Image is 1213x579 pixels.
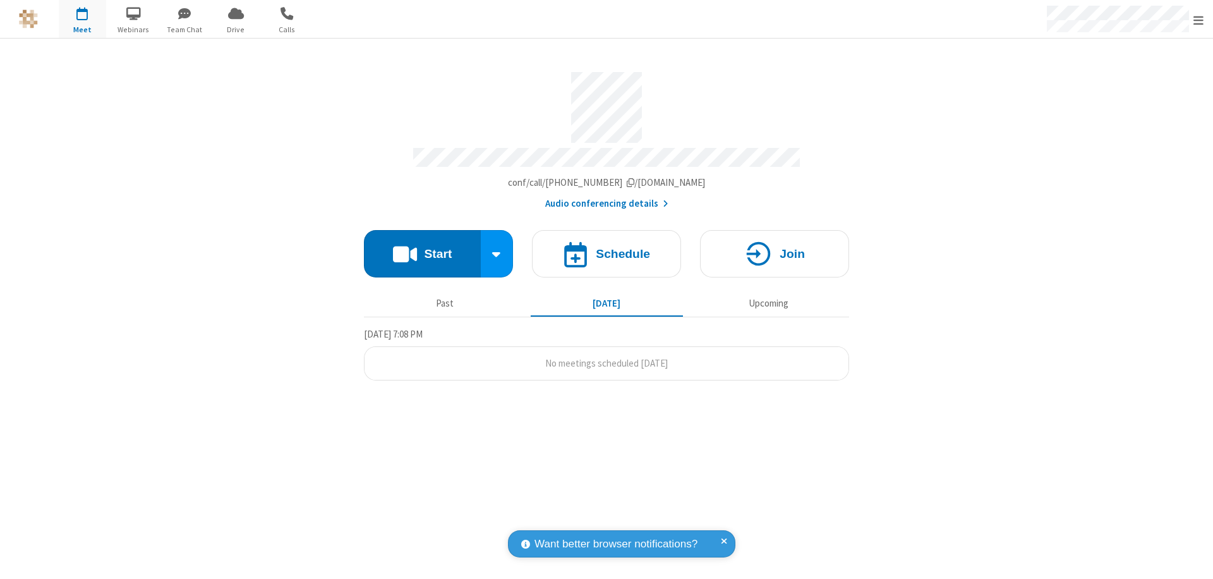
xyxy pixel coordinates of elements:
[692,291,845,315] button: Upcoming
[110,24,157,35] span: Webinars
[534,536,697,552] span: Want better browser notifications?
[364,230,481,277] button: Start
[161,24,208,35] span: Team Chat
[364,63,849,211] section: Account details
[19,9,38,28] img: QA Selenium DO NOT DELETE OR CHANGE
[508,176,706,190] button: Copy my meeting room linkCopy my meeting room link
[700,230,849,277] button: Join
[364,327,849,381] section: Today's Meetings
[424,248,452,260] h4: Start
[545,357,668,369] span: No meetings scheduled [DATE]
[780,248,805,260] h4: Join
[59,24,106,35] span: Meet
[369,291,521,315] button: Past
[212,24,260,35] span: Drive
[481,230,514,277] div: Start conference options
[532,230,681,277] button: Schedule
[263,24,311,35] span: Calls
[545,197,668,211] button: Audio conferencing details
[596,248,650,260] h4: Schedule
[531,291,683,315] button: [DATE]
[508,176,706,188] span: Copy my meeting room link
[364,328,423,340] span: [DATE] 7:08 PM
